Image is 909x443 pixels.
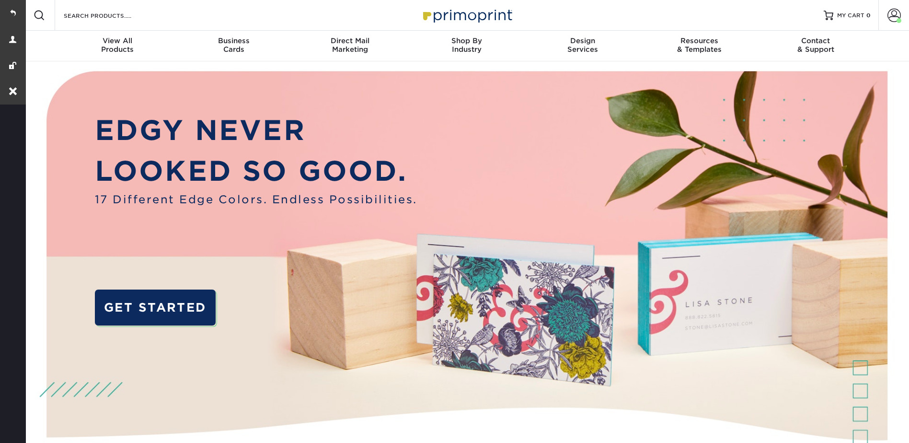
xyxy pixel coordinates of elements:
[95,151,417,191] p: LOOKED SO GOOD.
[59,31,176,61] a: View AllProducts
[95,191,417,208] span: 17 Different Edge Colors. Endless Possibilities.
[641,36,758,54] div: & Templates
[408,31,525,61] a: Shop ByIndustry
[641,36,758,45] span: Resources
[525,31,641,61] a: DesignServices
[175,31,292,61] a: BusinessCards
[758,36,874,45] span: Contact
[63,10,156,21] input: SEARCH PRODUCTS.....
[408,36,525,45] span: Shop By
[59,36,176,54] div: Products
[866,12,871,19] span: 0
[419,5,515,25] img: Primoprint
[95,290,216,326] a: GET STARTED
[525,36,641,54] div: Services
[175,36,292,45] span: Business
[95,110,417,151] p: EDGY NEVER
[292,36,408,54] div: Marketing
[837,12,864,20] span: MY CART
[59,36,176,45] span: View All
[525,36,641,45] span: Design
[758,31,874,61] a: Contact& Support
[758,36,874,54] div: & Support
[408,36,525,54] div: Industry
[292,31,408,61] a: Direct MailMarketing
[292,36,408,45] span: Direct Mail
[641,31,758,61] a: Resources& Templates
[175,36,292,54] div: Cards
